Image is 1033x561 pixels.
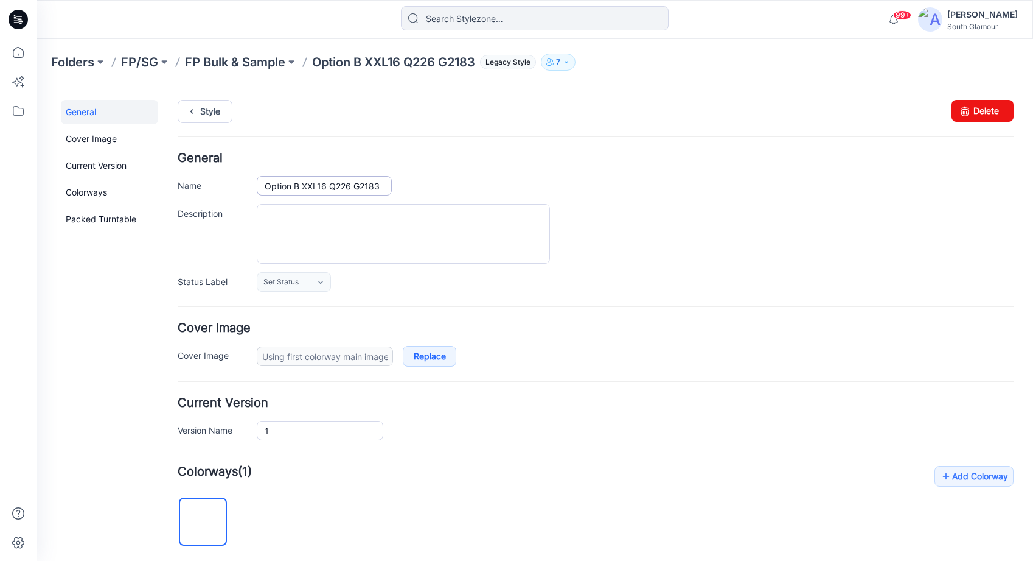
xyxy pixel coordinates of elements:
[141,237,977,249] h4: Cover Image
[227,191,262,203] span: Set Status
[312,54,475,71] p: Option B XXL16 Q226 G2183
[947,22,1018,31] div: South Glamour
[141,338,208,351] label: Version Name
[185,54,285,71] a: FP Bulk & Sample
[893,10,911,20] span: 99+
[162,432,172,442] img: eyJhbGciOiJIUzI1NiIsImtpZCI6IjAiLCJzbHQiOiJzZXMiLCJ0eXAiOiJKV1QifQ.eyJkYXRhIjp7InR5cGUiOiJzdG9yYW...
[898,381,977,401] a: Add Colorway
[141,93,208,107] label: Name
[220,187,294,206] a: Set Status
[918,7,942,32] img: avatar
[141,121,208,135] label: Description
[947,7,1018,22] div: [PERSON_NAME]
[480,55,536,69] span: Legacy Style
[51,54,94,71] a: Folders
[141,189,208,203] label: Status Label
[141,312,977,323] h4: Current Version
[141,263,208,277] label: Cover Image
[366,261,420,281] a: Replace
[201,379,215,393] span: (1)
[141,379,201,393] strong: Colorways
[475,54,536,71] button: Legacy Style
[121,54,158,71] a: FP/SG
[37,85,1033,561] iframe: edit-style
[556,55,560,69] p: 7
[541,54,576,71] button: 7
[401,6,669,30] input: Search Stylezone…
